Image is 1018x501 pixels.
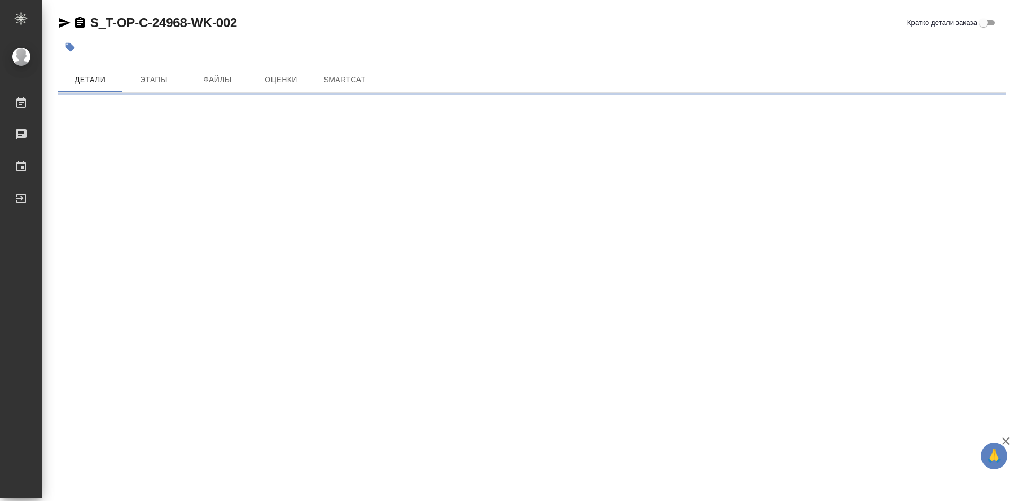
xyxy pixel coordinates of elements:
[58,36,82,59] button: Добавить тэг
[90,15,237,30] a: S_T-OP-C-24968-WK-002
[981,443,1007,469] button: 🙏
[74,16,86,29] button: Скопировать ссылку
[319,73,370,86] span: SmartCat
[65,73,116,86] span: Детали
[256,73,306,86] span: Оценки
[58,16,71,29] button: Скопировать ссылку для ЯМессенджера
[985,445,1003,467] span: 🙏
[192,73,243,86] span: Файлы
[907,17,977,28] span: Кратко детали заказа
[128,73,179,86] span: Этапы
